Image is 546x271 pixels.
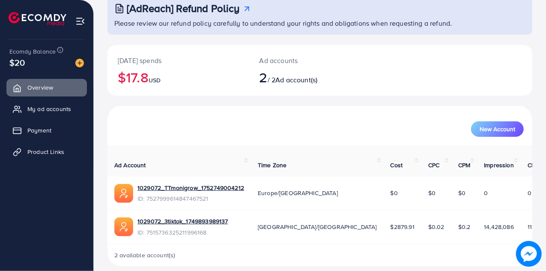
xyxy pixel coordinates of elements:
[114,217,133,236] img: ic-ads-acc.e4c84228.svg
[6,143,87,160] a: Product Links
[260,67,268,87] span: 2
[428,161,439,169] span: CPC
[528,189,531,197] span: 0
[27,83,53,92] span: Overview
[27,126,51,135] span: Payment
[458,161,470,169] span: CPM
[275,75,317,84] span: Ad account(s)
[458,223,471,231] span: $0.2
[428,189,436,197] span: $0
[258,189,338,197] span: Europe/[GEOGRAPHIC_DATA]
[6,79,87,96] a: Overview
[516,241,542,267] img: image
[6,122,87,139] a: Payment
[149,76,161,84] span: USD
[260,55,345,66] p: Ad accounts
[471,121,524,137] button: New Account
[9,47,56,56] span: Ecomdy Balance
[137,217,228,226] a: 1029072_3tiktok_1749893989137
[27,148,64,156] span: Product Links
[114,184,133,203] img: ic-ads-acc.e4c84228.svg
[260,69,345,85] h2: / 2
[458,189,465,197] span: $0
[484,189,488,197] span: 0
[528,161,544,169] span: Clicks
[127,2,240,15] h3: [AdReach] Refund Policy
[75,59,84,67] img: image
[484,223,514,231] span: 14,428,086
[258,223,377,231] span: [GEOGRAPHIC_DATA]/[GEOGRAPHIC_DATA]
[6,100,87,117] a: My ad accounts
[114,161,146,169] span: Ad Account
[137,184,244,192] a: 1029072_TTmonigrow_1752749004212
[27,105,71,113] span: My ad accounts
[118,55,239,66] p: [DATE] spends
[428,223,445,231] span: $0.02
[484,161,514,169] span: Impression
[137,194,244,203] span: ID: 7527999614847467521
[75,16,85,26] img: menu
[137,228,228,237] span: ID: 7515736325211996168
[114,251,176,259] span: 2 available account(s)
[258,161,286,169] span: Time Zone
[114,18,527,28] p: Please review our refund policy carefully to understand your rights and obligations when requesti...
[391,223,415,231] span: $2879.91
[118,69,239,85] h2: $17.8
[391,161,403,169] span: Cost
[480,126,515,132] span: New Account
[9,56,25,69] span: $20
[391,189,398,197] span: $0
[9,12,66,25] img: logo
